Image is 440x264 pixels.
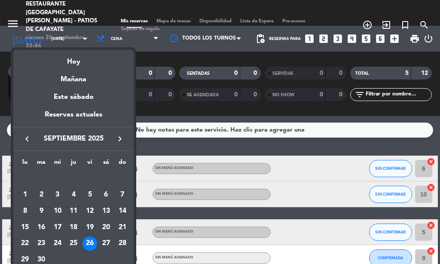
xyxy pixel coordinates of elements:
td: 11 de septiembre de 2025 [66,203,82,219]
button: keyboard_arrow_left [19,133,35,144]
div: 15 [18,220,32,235]
div: 14 [115,204,130,218]
div: Este sábado [13,85,134,109]
td: 26 de septiembre de 2025 [82,236,98,252]
td: 24 de septiembre de 2025 [49,236,66,252]
div: 13 [99,204,113,218]
td: 9 de septiembre de 2025 [33,203,49,219]
td: 22 de septiembre de 2025 [17,236,33,252]
td: 20 de septiembre de 2025 [98,219,114,236]
td: 7 de septiembre de 2025 [114,187,131,203]
div: 2 [34,187,49,202]
div: 27 [99,236,113,251]
div: Reservas actuales [13,109,134,127]
div: 4 [66,187,81,202]
td: 19 de septiembre de 2025 [82,219,98,236]
div: 25 [66,236,81,251]
td: 5 de septiembre de 2025 [82,187,98,203]
td: 25 de septiembre de 2025 [66,236,82,252]
button: keyboard_arrow_right [112,133,128,144]
div: 1 [18,187,32,202]
td: 14 de septiembre de 2025 [114,203,131,219]
div: 23 [34,236,49,251]
th: sábado [98,157,114,171]
div: 6 [99,187,113,202]
td: 27 de septiembre de 2025 [98,236,114,252]
div: 22 [18,236,32,251]
th: miércoles [49,157,66,171]
div: 10 [50,204,65,218]
div: 20 [99,220,113,235]
i: keyboard_arrow_right [115,134,125,144]
div: Hoy [13,50,134,68]
div: 11 [66,204,81,218]
div: 9 [34,204,49,218]
td: 16 de septiembre de 2025 [33,219,49,236]
th: viernes [82,157,98,171]
div: 18 [66,220,81,235]
div: 7 [115,187,130,202]
div: 17 [50,220,65,235]
td: 21 de septiembre de 2025 [114,219,131,236]
td: SEP. [17,171,130,187]
td: 3 de septiembre de 2025 [49,187,66,203]
td: 1 de septiembre de 2025 [17,187,33,203]
td: 23 de septiembre de 2025 [33,236,49,252]
td: 13 de septiembre de 2025 [98,203,114,219]
td: 12 de septiembre de 2025 [82,203,98,219]
th: domingo [114,157,131,171]
td: 15 de septiembre de 2025 [17,219,33,236]
th: lunes [17,157,33,171]
div: Mañana [13,68,134,85]
td: 2 de septiembre de 2025 [33,187,49,203]
div: 28 [115,236,130,251]
td: 8 de septiembre de 2025 [17,203,33,219]
div: 5 [82,187,97,202]
th: jueves [66,157,82,171]
i: keyboard_arrow_left [22,134,32,144]
td: 18 de septiembre de 2025 [66,219,82,236]
div: 12 [82,204,97,218]
div: 26 [82,236,97,251]
div: 3 [50,187,65,202]
div: 8 [18,204,32,218]
div: 24 [50,236,65,251]
td: 17 de septiembre de 2025 [49,219,66,236]
td: 28 de septiembre de 2025 [114,236,131,252]
td: 6 de septiembre de 2025 [98,187,114,203]
div: 21 [115,220,130,235]
td: 4 de septiembre de 2025 [66,187,82,203]
th: martes [33,157,49,171]
td: 10 de septiembre de 2025 [49,203,66,219]
div: 16 [34,220,49,235]
div: 19 [82,220,97,235]
span: septiembre 2025 [35,133,112,144]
